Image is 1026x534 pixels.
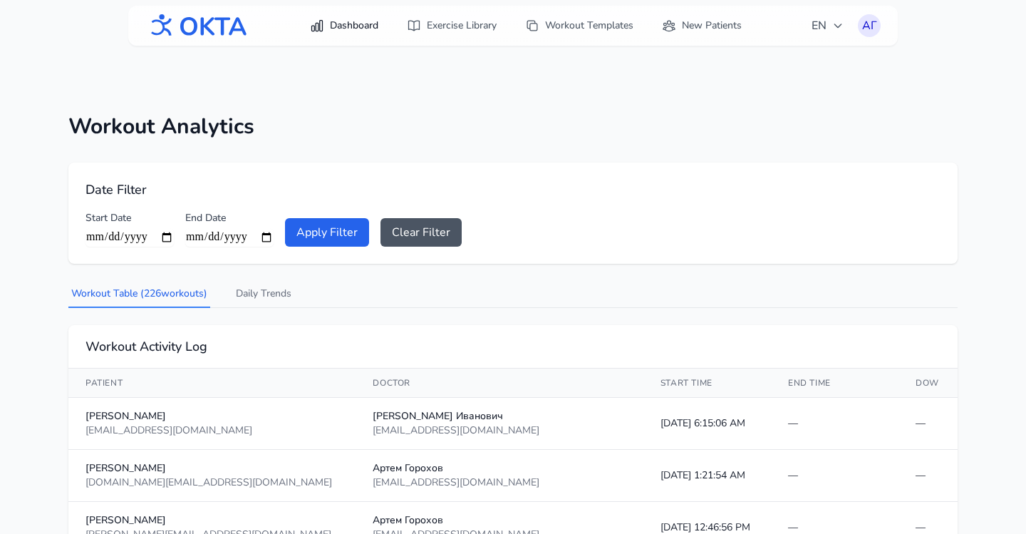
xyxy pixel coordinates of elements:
a: Exercise Library [398,13,505,38]
td: — [898,450,958,502]
div: [PERSON_NAME] [85,461,338,476]
td: — [898,398,958,450]
a: New Patients [653,13,750,38]
th: Patient [68,369,356,398]
th: End Time [771,369,898,398]
h1: Workout Analytics [68,114,958,140]
button: Daily Trends [233,281,294,308]
th: Start Time [643,369,771,398]
th: DOW [898,369,958,398]
label: Start Date [85,211,174,225]
div: [PERSON_NAME] [85,513,338,528]
div: [EMAIL_ADDRESS][DOMAIN_NAME] [85,423,338,438]
div: [EMAIL_ADDRESS][DOMAIN_NAME] [373,423,626,438]
div: [EMAIL_ADDRESS][DOMAIN_NAME] [373,476,626,490]
td: [DATE] 6:15:06 AM [643,398,771,450]
td: — [771,398,898,450]
a: Dashboard [301,13,387,38]
button: EN [803,11,852,40]
a: Workout Templates [517,13,642,38]
div: [DOMAIN_NAME][EMAIL_ADDRESS][DOMAIN_NAME] [85,476,338,490]
img: OKTA logo [145,7,248,44]
div: [PERSON_NAME] [85,409,338,423]
div: [PERSON_NAME] Иванович [373,409,626,423]
span: EN [812,17,844,34]
h2: Date Filter [85,180,940,200]
div: Артем Горохов [373,513,626,528]
td: — [771,450,898,502]
button: Workout Table (226workouts) [68,281,210,308]
label: End Date [185,211,274,225]
h2: Workout Activity Log [85,337,940,356]
th: Doctor [356,369,643,398]
td: [DATE] 1:21:54 AM [643,450,771,502]
button: Apply Filter [285,218,369,247]
button: АГ [858,14,881,37]
button: Clear Filter [380,218,462,247]
div: Артем Горохов [373,461,626,476]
